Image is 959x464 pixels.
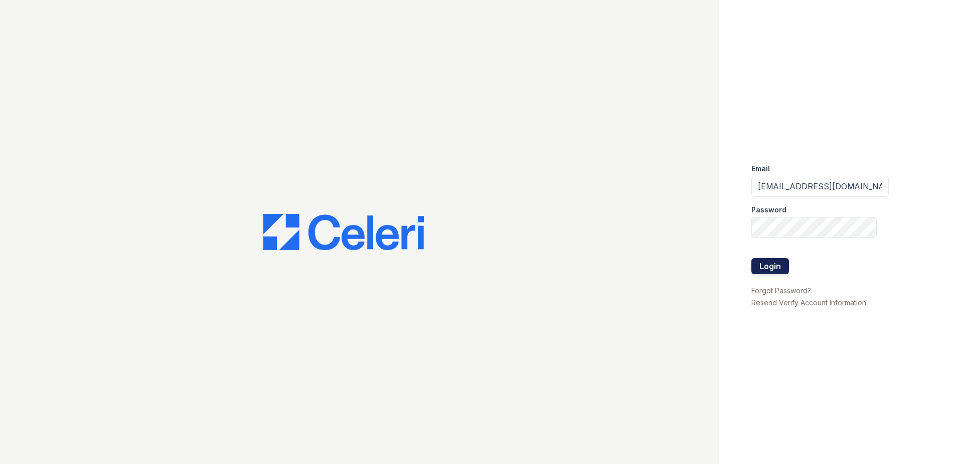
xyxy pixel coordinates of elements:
[751,286,811,295] a: Forgot Password?
[263,214,424,250] img: CE_Logo_Blue-a8612792a0a2168367f1c8372b55b34899dd931a85d93a1a3d3e32e68fde9ad4.png
[751,298,866,307] a: Resend Verify Account Information
[751,258,789,274] button: Login
[751,164,770,174] label: Email
[751,205,786,215] label: Password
